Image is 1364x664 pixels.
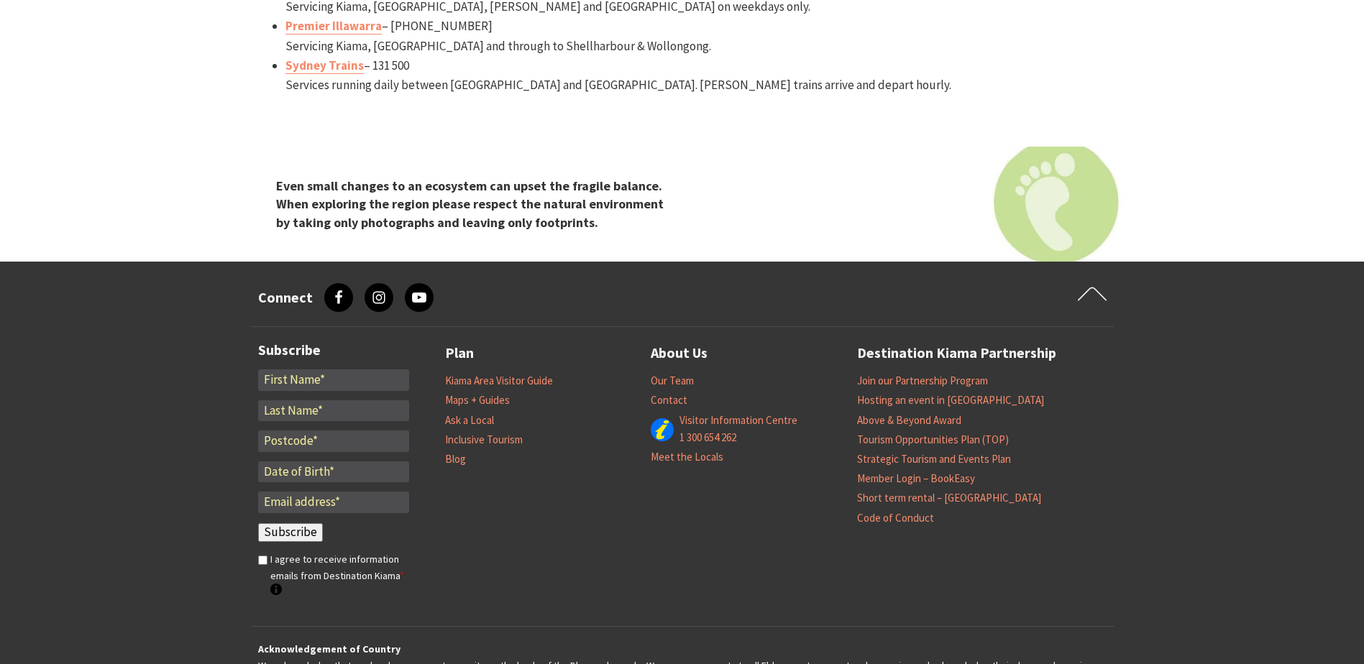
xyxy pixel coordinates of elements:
input: Last Name* [258,400,409,422]
li: – 131 500 Services running daily between [GEOGRAPHIC_DATA] and [GEOGRAPHIC_DATA]. [PERSON_NAME] t... [285,56,1108,95]
a: Plan [445,341,474,365]
a: Kiama Area Visitor Guide [445,374,553,388]
a: Maps + Guides [445,393,510,407]
a: 1 300 654 262 [679,430,736,445]
a: Tourism Opportunities Plan (TOP) [857,433,1009,447]
a: Meet the Locals [651,450,723,464]
a: Short term rental – [GEOGRAPHIC_DATA] Code of Conduct [857,491,1041,525]
input: First Name* [258,369,409,391]
a: Strategic Tourism and Events Plan [857,452,1011,466]
a: Destination Kiama Partnership [857,341,1056,365]
input: Date of Birth* [258,461,409,483]
a: Above & Beyond Award [857,413,961,428]
h3: Subscribe [258,341,409,359]
a: Visitor Information Centre [679,413,797,428]
a: Member Login – BookEasy [857,471,975,486]
a: Our Team [651,374,694,388]
input: Email address* [258,492,409,513]
a: Premier Illawarra [285,18,382,34]
a: Sydney Trains [285,57,364,74]
strong: Even small changes to an ecosystem can upset the fragile balance. When exploring the region pleas... [276,177,664,230]
a: Contact [651,393,687,407]
a: Ask a Local [445,413,494,428]
strong: Acknowledgement of Country [258,642,400,655]
a: Join our Partnership Program [857,374,988,388]
li: – [PHONE_NUMBER] Servicing Kiama, [GEOGRAPHIC_DATA] and through to Shellharbour & Wollongong. [285,17,1108,55]
a: Hosting an event in [GEOGRAPHIC_DATA] [857,393,1044,407]
h3: Connect [258,289,313,306]
input: Postcode* [258,430,409,452]
label: I agree to receive information emails from Destination Kiama [270,551,409,599]
a: Inclusive Tourism [445,433,523,447]
input: Subscribe [258,523,323,542]
a: About Us [651,341,708,365]
a: Blog [445,452,466,466]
